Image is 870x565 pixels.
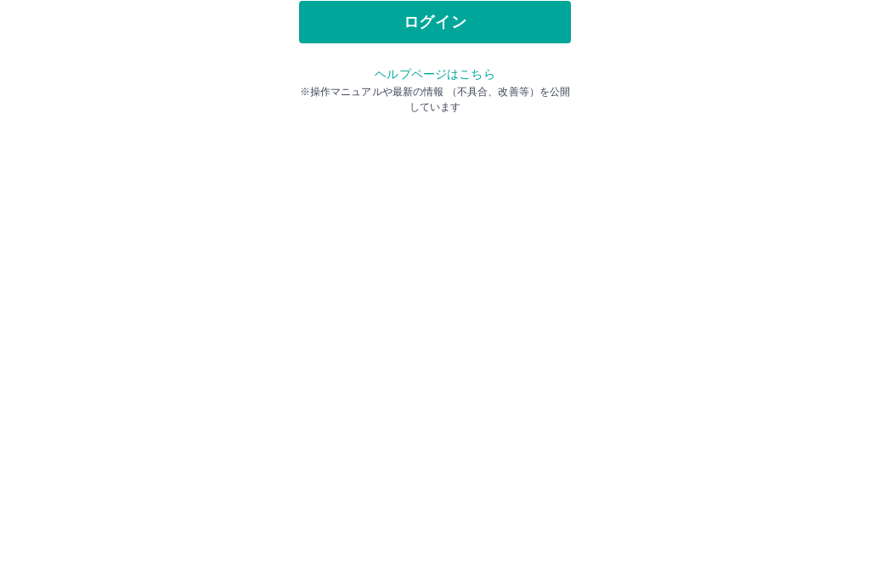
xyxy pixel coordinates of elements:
a: ヘルプページはこちら [375,360,494,374]
h2: ログイン [380,107,491,139]
p: ※操作マニュアルや最新の情報 （不具合、改善等）を公開しています [299,377,571,408]
label: 社員番号 [311,159,347,172]
button: ログイン [299,294,571,336]
label: パスワード [311,218,356,231]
